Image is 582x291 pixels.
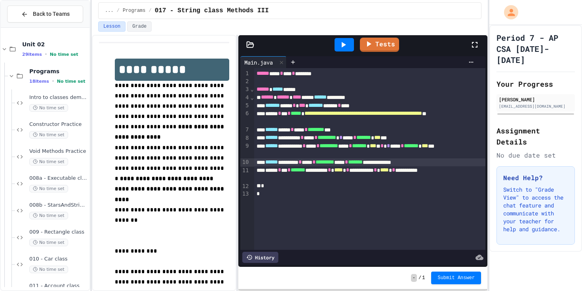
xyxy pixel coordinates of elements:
span: No time set [29,212,68,219]
div: No due date set [496,150,575,160]
span: / [418,275,421,281]
div: 3 [240,86,250,93]
div: 9 [240,142,250,158]
span: 010 - Car class [29,256,88,262]
div: 10 [240,158,250,166]
div: 12 [240,183,250,190]
h2: Assignment Details [496,125,575,147]
span: / [117,8,120,14]
a: Tests [360,38,399,52]
span: 1 [422,275,425,281]
div: 8 [240,134,250,142]
span: Submit Answer [437,275,475,281]
span: Constructor Practice [29,121,88,128]
div: [EMAIL_ADDRESS][DOMAIN_NAME] [499,103,572,109]
div: 11 [240,167,250,183]
button: Lesson [98,21,126,32]
span: 29 items [22,52,42,57]
span: Void Methods Practice [29,148,88,155]
div: My Account [496,3,520,21]
span: ... [105,8,114,14]
span: 009 - Rectangle class [29,229,88,236]
span: / [149,8,152,14]
span: Back to Teams [33,10,70,18]
span: Fold line [250,94,254,101]
span: Programs [123,8,146,14]
span: Unit 02 [22,41,88,48]
span: No time set [50,52,78,57]
span: No time set [29,266,68,273]
div: [PERSON_NAME] [499,96,572,103]
p: Switch to "Grade View" to access the chat feature and communicate with your teacher for help and ... [503,186,568,233]
span: 008a - Executable class [29,175,88,182]
div: 1 [240,70,250,78]
span: • [45,51,47,57]
div: Main.java [240,56,287,68]
button: Grade [127,21,152,32]
span: - [411,274,417,282]
div: 13 [240,190,250,198]
span: No time set [29,239,68,246]
span: No time set [57,79,86,84]
span: No time set [29,131,68,139]
div: Main.java [240,58,277,67]
span: No time set [29,185,68,192]
div: 6 [240,110,250,126]
button: Back to Teams [7,6,83,23]
span: Intro to classes demonstration [29,94,88,101]
div: 2 [240,78,250,86]
span: 011 - Account class [29,283,88,289]
button: Submit Answer [431,272,481,284]
div: 4 [240,94,250,102]
span: No time set [29,158,68,165]
span: 008b - StarsAndStripes [29,202,88,209]
div: History [242,252,278,263]
span: No time set [29,104,68,112]
h2: Your Progress [496,78,575,89]
span: Programs [29,68,88,75]
h3: Need Help? [503,173,568,183]
div: 5 [240,102,250,110]
span: 18 items [29,79,49,84]
span: • [52,78,54,84]
span: Fold line [250,86,254,92]
span: 017 - String class Methods III [155,6,269,15]
h1: Period 7 - AP CSA [DATE]-[DATE] [496,32,575,65]
div: 7 [240,126,250,134]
